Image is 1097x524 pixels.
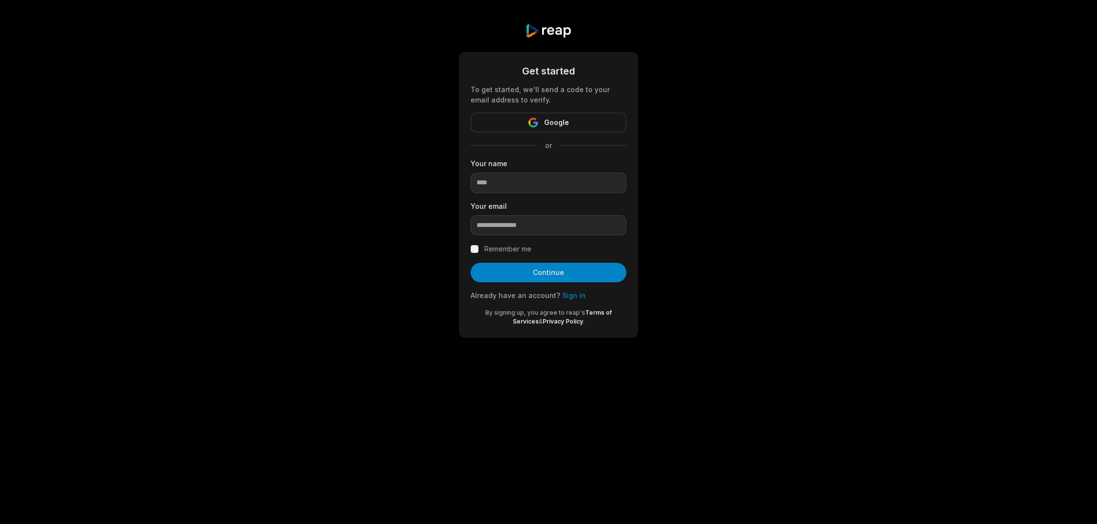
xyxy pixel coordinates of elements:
[485,309,585,316] span: By signing up, you agree to reap's
[562,291,586,299] a: Sign in
[471,113,626,132] button: Google
[583,318,585,325] span: .
[539,318,543,325] span: &
[537,140,560,150] span: or
[471,201,626,211] label: Your email
[471,64,626,78] div: Get started
[543,318,583,325] a: Privacy Policy
[471,291,560,299] span: Already have an account?
[471,263,626,282] button: Continue
[471,158,626,169] label: Your name
[544,117,569,128] span: Google
[484,243,531,255] label: Remember me
[525,24,572,38] img: reap
[471,84,626,105] div: To get started, we'll send a code to your email address to verify.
